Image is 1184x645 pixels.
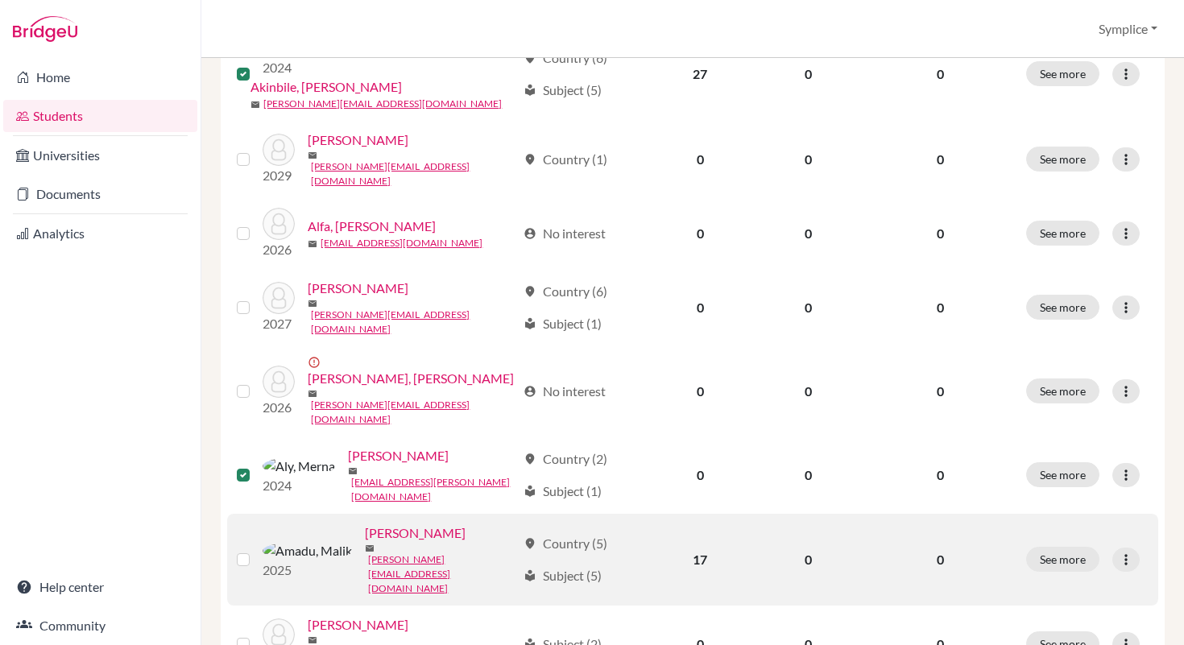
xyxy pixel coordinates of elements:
p: 0 [874,150,1007,169]
a: Akinbile, [PERSON_NAME] [250,77,402,97]
span: mail [348,466,358,476]
span: mail [308,151,317,160]
p: 0 [874,64,1007,84]
a: [PERSON_NAME][EMAIL_ADDRESS][DOMAIN_NAME] [263,97,502,111]
img: Al Ahdab, Mia Maria [263,134,295,166]
button: Symplice [1091,14,1165,44]
span: account_circle [524,385,536,398]
span: local_library [524,84,536,97]
a: Students [3,100,197,132]
td: 0 [753,121,864,198]
p: 0 [874,224,1007,243]
span: location_on [524,153,536,166]
td: 0 [753,269,864,346]
span: mail [365,544,375,553]
td: 0 [753,27,864,121]
p: 2024 [263,58,407,77]
span: location_on [524,285,536,298]
div: Subject (1) [524,314,602,333]
a: [PERSON_NAME], [PERSON_NAME] [308,369,514,388]
a: Universities [3,139,197,172]
img: Aly, Merna [263,457,335,476]
span: local_library [524,485,536,498]
td: 17 [648,514,753,606]
a: Community [3,610,197,642]
div: No interest [524,382,606,401]
div: Subject (5) [524,566,602,585]
td: 0 [753,436,864,514]
button: See more [1026,147,1099,172]
a: [EMAIL_ADDRESS][DOMAIN_NAME] [321,236,482,250]
p: 2026 [263,398,295,417]
img: Bridge-U [13,16,77,42]
span: location_on [524,537,536,550]
p: 0 [874,298,1007,317]
p: 2029 [263,166,295,185]
span: mail [308,635,317,645]
span: error_outline [308,356,324,369]
span: mail [308,299,317,308]
button: See more [1026,462,1099,487]
a: [PERSON_NAME][EMAIL_ADDRESS][DOMAIN_NAME] [311,308,515,337]
a: Documents [3,178,197,210]
a: Help center [3,571,197,603]
td: 0 [648,436,753,514]
p: 2027 [263,314,295,333]
a: [PERSON_NAME] [308,615,408,635]
div: No interest [524,224,606,243]
div: Country (6) [524,48,607,68]
a: [PERSON_NAME] [348,446,449,465]
div: Country (1) [524,150,607,169]
td: 0 [753,346,864,436]
img: Ali-Crysler, Raina Clare [263,366,295,398]
a: [PERSON_NAME] [308,279,408,298]
span: mail [308,239,317,249]
td: 0 [753,514,864,606]
p: 2024 [263,476,335,495]
p: 0 [874,465,1007,485]
span: mail [250,100,260,110]
img: Alfa, Nadia Adiyine [263,208,295,240]
a: [PERSON_NAME] [365,523,466,543]
span: local_library [524,317,536,330]
p: 0 [874,382,1007,401]
span: local_library [524,569,536,582]
span: account_circle [524,227,536,240]
p: 0 [874,550,1007,569]
div: Country (5) [524,534,607,553]
p: 2025 [263,560,352,580]
button: See more [1026,61,1099,86]
img: Al Hassan, Omar [263,282,295,314]
a: Analytics [3,217,197,250]
div: Country (2) [524,449,607,469]
a: Home [3,61,197,93]
a: [PERSON_NAME] [308,130,408,150]
a: [PERSON_NAME][EMAIL_ADDRESS][DOMAIN_NAME] [368,552,515,596]
button: See more [1026,295,1099,320]
a: Alfa, [PERSON_NAME] [308,217,436,236]
div: Subject (5) [524,81,602,100]
span: location_on [524,52,536,64]
td: 0 [648,269,753,346]
span: mail [308,389,317,399]
img: Amadu, Malik [263,541,352,560]
p: 2026 [263,240,295,259]
td: 27 [648,27,753,121]
a: [PERSON_NAME][EMAIL_ADDRESS][DOMAIN_NAME] [311,159,515,188]
div: Subject (1) [524,482,602,501]
button: See more [1026,547,1099,572]
a: [PERSON_NAME][EMAIL_ADDRESS][DOMAIN_NAME] [311,398,515,427]
td: 0 [648,121,753,198]
button: See more [1026,221,1099,246]
td: 0 [648,198,753,269]
td: 0 [648,346,753,436]
div: Country (6) [524,282,607,301]
td: 0 [753,198,864,269]
a: [EMAIL_ADDRESS][PERSON_NAME][DOMAIN_NAME] [351,475,515,504]
span: location_on [524,453,536,465]
button: See more [1026,378,1099,403]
